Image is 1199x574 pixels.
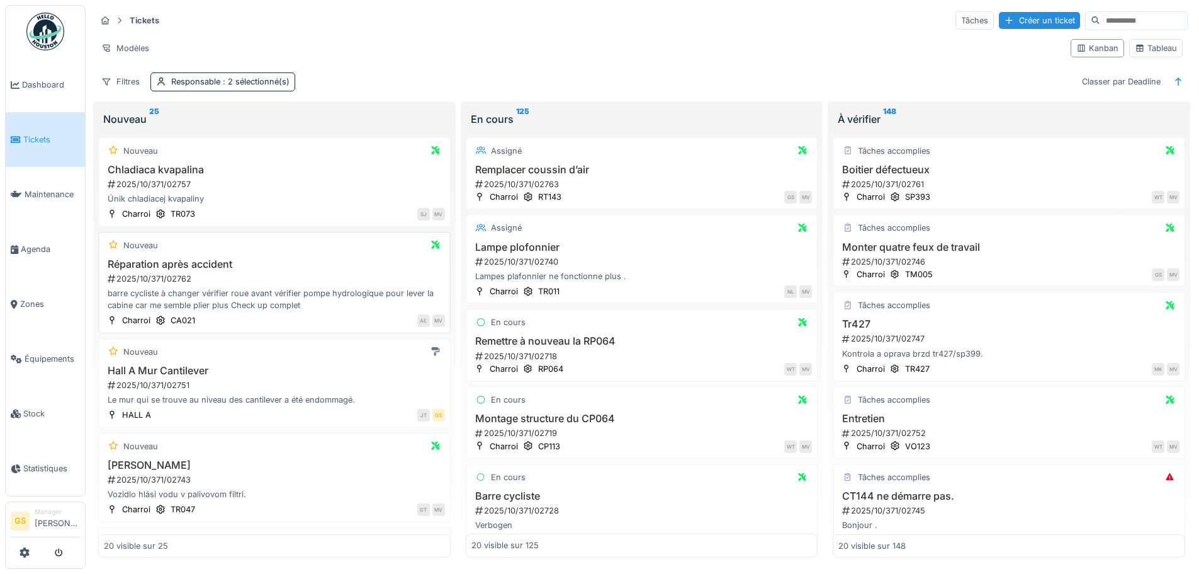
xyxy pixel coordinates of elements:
div: 2025/10/371/02728 [474,505,813,517]
a: Zones [6,277,85,331]
div: 2025/10/371/02757 [106,178,445,190]
div: MV [799,285,812,298]
div: Kanban [1076,42,1118,54]
div: Tâches accomplies [858,299,930,311]
span: Dashboard [22,79,80,91]
h3: CT144 ne démarre pas. [838,490,1179,502]
div: GS [1152,268,1164,281]
div: Charroi [857,363,885,375]
div: 2025/10/371/02763 [474,178,813,190]
div: CA021 [171,314,195,326]
div: WT [1152,191,1164,204]
a: Stock [6,386,85,441]
div: 2025/10/371/02743 [106,474,445,486]
div: En cours [491,471,526,483]
div: 2025/10/371/02740 [474,256,813,268]
div: SP393 [905,191,930,203]
div: Únik chladiacej kvapaliny [104,193,445,205]
div: MV [432,503,445,516]
div: 2025/10/371/02719 [474,427,813,439]
div: Tâches accomplies [858,471,930,483]
div: RT143 [538,191,561,203]
div: Nouveau [123,239,158,251]
div: SJ [417,208,430,221]
div: Créer un ticket [999,12,1080,29]
a: Dashboard [6,57,85,112]
a: Tickets [6,112,85,167]
h3: Chladiaca kvapalina [104,164,445,176]
div: Bonjour . Le 144 ne démarre pas. Je vais encore prendre le 143. [838,519,1179,543]
div: 2025/10/371/02746 [841,256,1179,268]
sup: 25 [149,112,159,127]
div: WT [1152,440,1164,453]
div: 2025/10/371/02745 [841,505,1179,517]
div: 2025/10/371/02751 [106,379,445,391]
span: Équipements [25,353,80,365]
div: En cours [471,112,813,127]
h3: Remplacer coussin d’air [471,164,813,176]
sup: 125 [516,112,529,127]
div: Charroi [857,191,885,203]
div: WT [784,363,797,376]
div: Tâches accomplies [858,222,930,234]
h3: Montage structure du CP064 [471,413,813,425]
span: Agenda [21,243,80,255]
div: Charroi [490,191,518,203]
div: 2025/10/371/02761 [841,178,1179,190]
div: 2025/10/371/02718 [474,350,813,362]
div: Nouveau [123,440,158,452]
a: Maintenance [6,167,85,222]
div: Classer par Deadline [1076,72,1166,91]
div: Kontrola a oprava brzd tr427/sp399. [838,348,1179,360]
div: Charroi [122,208,150,220]
a: Statistiques [6,441,85,496]
span: Statistiques [23,462,80,474]
div: Assigné [491,145,522,157]
div: Verbogen [471,519,813,531]
a: Équipements [6,331,85,386]
div: MK [1152,363,1164,376]
h3: Hall A Mur Cantilever [104,365,445,377]
div: MV [432,208,445,221]
div: AE [417,314,430,327]
div: Nouveau [103,112,446,127]
div: MV [1167,191,1179,204]
div: Charroi [490,285,518,297]
strong: Tickets [125,14,164,26]
div: Modèles [96,39,155,57]
h3: Monter quatre feux de travail [838,241,1179,253]
div: JT [417,409,430,422]
div: NL [784,285,797,298]
div: MV [1167,268,1179,281]
span: Stock [23,408,80,420]
div: Le mur qui se trouve au niveau des cantilever a été endommagé. [104,394,445,406]
div: barre cycliste à changer vérifier roue avant vérifier pompe hydrologique pour lever la cabine car... [104,287,445,311]
div: MV [432,314,445,327]
div: Manager [35,507,80,517]
div: Charroi [490,363,518,375]
div: VO123 [905,440,930,452]
div: TR047 [171,503,195,515]
span: Zones [20,298,80,310]
h3: Remettre à nouveau la RP064 [471,335,813,347]
div: Charroi [857,268,885,280]
div: Tableau [1135,42,1177,54]
div: 2025/10/371/02747 [841,333,1179,345]
div: Nouveau [123,346,158,358]
sup: 148 [883,112,896,127]
div: Tâches accomplies [858,145,930,157]
a: Agenda [6,222,85,277]
img: Badge_color-CXgf-gQk.svg [26,13,64,50]
div: Nouveau [123,145,158,157]
div: Tâches accomplies [858,394,930,406]
span: : 2 sélectionné(s) [220,77,290,86]
div: MV [799,191,812,204]
div: En cours [491,316,526,328]
div: MV [1167,363,1179,376]
a: GS Manager[PERSON_NAME] [11,507,80,537]
div: DT [417,503,430,516]
div: GS [432,409,445,422]
div: Assigné [491,222,522,234]
div: HALL A [122,409,151,421]
div: Tâches [955,11,994,30]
